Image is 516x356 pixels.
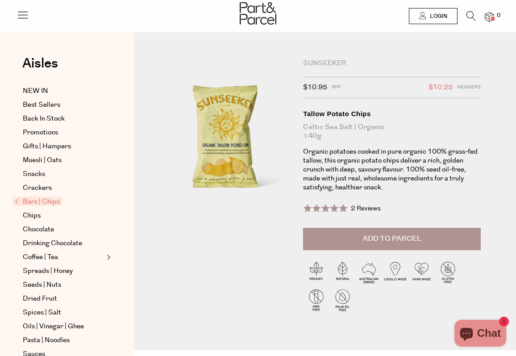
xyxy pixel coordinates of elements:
[428,13,447,20] span: Login
[495,12,503,20] span: 0
[351,204,381,213] span: 2 Reviews
[23,113,104,124] a: Back In Stock
[23,169,104,180] a: Snacks
[23,335,70,346] span: Pasta | Noodles
[22,57,58,79] a: Aisles
[332,82,341,93] span: RRP
[23,100,104,110] a: Best Sellers
[23,183,52,193] span: Crackers
[23,100,60,110] span: Best Sellers
[429,82,453,93] span: $10.25
[457,82,481,93] span: Members
[23,183,104,193] a: Crackers
[303,147,481,192] p: Organic potatoes cooked in pure organic 100% grass-fed tallow, this organic potato chips deliver ...
[161,59,290,220] img: Tallow Potato Chips
[363,234,421,244] span: Add to Parcel
[240,2,276,25] img: Part&Parcel
[23,252,58,263] span: Coffee | Tea
[23,280,61,290] span: Seeds | Nuts
[23,210,104,221] a: Chips
[303,228,481,250] button: Add to Parcel
[23,86,104,96] a: NEW IN
[23,266,104,276] a: Spreads | Honey
[303,259,329,285] img: P_P-ICONS-Live_Bec_V11_Organic.svg
[329,287,356,313] img: P_P-ICONS-Live_Bec_V11_Palm_Oil_Free.svg
[23,127,104,138] a: Promotions
[435,259,461,285] img: P_P-ICONS-Live_Bec_V11_Gluten_Free.svg
[23,293,57,304] span: Dried Fruit
[382,259,408,285] img: P_P-ICONS-Live_Bec_V11_Locally_Made_2.svg
[303,287,329,313] img: P_P-ICONS-Live_Bec_V11_GMO_Free.svg
[22,54,58,73] span: Aisles
[23,307,61,318] span: Spices | Salt
[356,259,382,285] img: P_P-ICONS-Live_Bec_V11_Australian_Owned.svg
[23,238,82,249] span: Drinking Chocolate
[303,82,327,93] span: $10.95
[23,113,65,124] span: Back In Stock
[23,210,41,221] span: Chips
[23,141,71,152] span: Gifts | Hampers
[303,59,481,68] div: Sunseeker
[23,224,54,235] span: Chocolate
[23,321,104,332] a: Oils | Vinegar | Ghee
[23,141,104,152] a: Gifts | Hampers
[15,197,104,207] a: Bars | Chips
[23,307,104,318] a: Spices | Salt
[303,109,481,118] div: Tallow Potato Chips
[23,280,104,290] a: Seeds | Nuts
[23,252,104,263] a: Coffee | Tea
[104,252,111,263] button: Expand/Collapse Coffee | Tea
[303,123,481,141] div: Celtic Sea Salt | Organic 140g
[452,320,509,349] inbox-online-store-chat: Shopify online store chat
[23,266,73,276] span: Spreads | Honey
[23,127,58,138] span: Promotions
[329,259,356,285] img: P_P-ICONS-Live_Bec_V11_Natural.svg
[12,197,62,206] span: Bars | Chips
[23,321,84,332] span: Oils | Vinegar | Ghee
[23,155,62,166] span: Muesli | Oats
[408,259,435,285] img: P_P-ICONS-Live_Bec_V11_Handmade.svg
[23,86,48,96] span: NEW IN
[23,224,104,235] a: Chocolate
[23,293,104,304] a: Dried Fruit
[23,155,104,166] a: Muesli | Oats
[485,12,494,21] a: 0
[23,335,104,346] a: Pasta | Noodles
[23,238,104,249] a: Drinking Chocolate
[409,8,458,24] a: Login
[23,169,45,180] span: Snacks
